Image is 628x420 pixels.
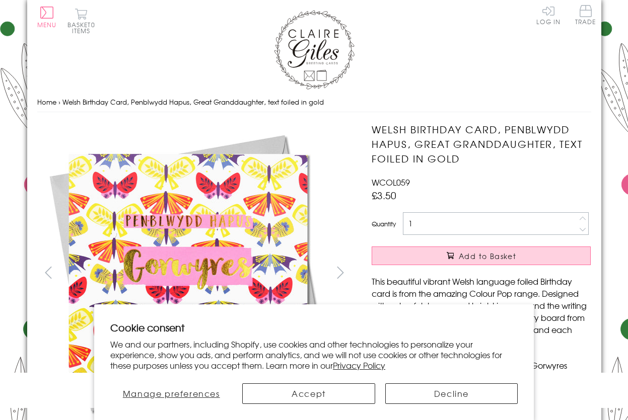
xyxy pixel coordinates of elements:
button: prev [37,261,60,284]
span: Add to Basket [459,251,516,261]
nav: breadcrumbs [37,92,591,113]
button: Add to Basket [372,246,591,265]
span: 0 items [72,20,95,35]
a: Home [37,97,56,107]
span: Manage preferences [123,387,220,399]
button: Accept [242,383,375,404]
p: We and our partners, including Shopify, use cookies and other technologies to personalize your ex... [110,339,518,370]
a: Privacy Policy [333,359,385,371]
p: This beautiful vibrant Welsh language foiled Birthday card is from the amazing Colour Pop range. ... [372,275,591,348]
button: Decline [385,383,518,404]
span: Trade [575,5,596,25]
a: Trade [575,5,596,27]
h2: Cookie consent [110,320,518,334]
span: £3.50 [372,188,396,202]
span: WCOL059 [372,176,410,188]
a: Log In [536,5,561,25]
span: Menu [37,20,57,29]
button: Basket0 items [67,8,95,34]
img: Claire Giles Greetings Cards [274,10,355,90]
button: Manage preferences [110,383,232,404]
span: › [58,97,60,107]
h1: Welsh Birthday Card, Penblwydd Hapus, Great Granddaughter, text foiled in gold [372,122,591,165]
span: Welsh Birthday Card, Penblwydd Hapus, Great Granddaughter, text foiled in gold [62,97,324,107]
button: Menu [37,7,57,28]
label: Quantity [372,219,396,228]
button: next [329,261,352,284]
